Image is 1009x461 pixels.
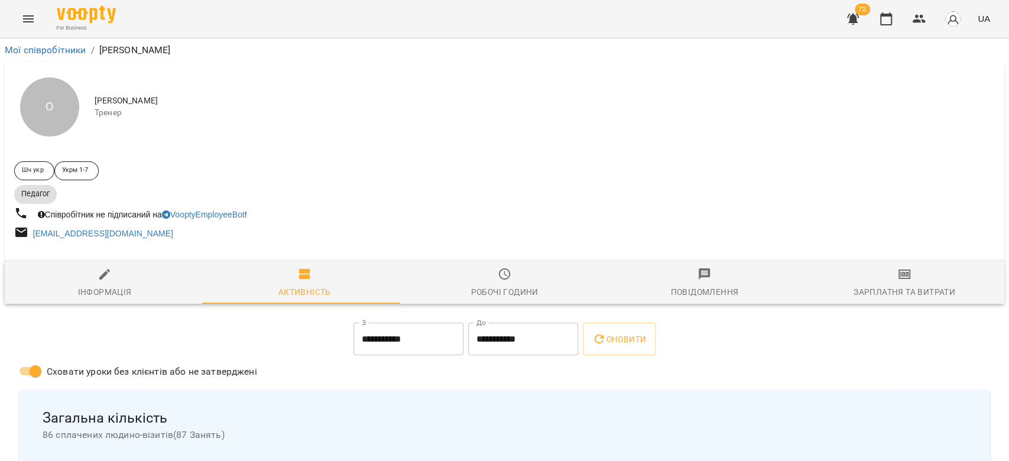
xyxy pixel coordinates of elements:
[583,323,656,356] button: Оновити
[14,5,43,33] button: Menu
[592,332,646,346] span: Оновити
[95,95,995,107] span: [PERSON_NAME]
[670,285,738,299] div: Повідомлення
[854,285,955,299] div: Зарплатня та Витрати
[95,107,995,119] span: Тренер
[5,43,1004,57] nav: breadcrumb
[78,285,132,299] div: Інформація
[33,229,173,238] a: [EMAIL_ADDRESS][DOMAIN_NAME]
[91,43,95,57] li: /
[14,189,57,199] span: Педагог
[43,409,966,427] span: Загальна кількість
[278,285,331,299] div: Активність
[945,11,961,27] img: avatar_s.png
[35,206,249,223] div: Співробітник не підписаний на !
[57,6,116,23] img: Voopty Logo
[5,44,86,56] a: Мої співробітники
[855,4,870,15] span: 72
[47,365,257,379] span: Сховати уроки без клієнтів або не затверджені
[471,285,538,299] div: Робочі години
[99,43,171,57] p: [PERSON_NAME]
[973,8,995,30] button: UA
[20,77,79,137] div: О
[162,210,245,219] a: VooptyEmployeeBot
[978,12,990,25] span: UA
[62,165,89,176] p: Укрм 1-7
[57,24,116,32] span: For Business
[22,165,44,176] p: Шч укр
[43,428,966,442] span: 86 сплачених людино-візитів ( 87 Занять )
